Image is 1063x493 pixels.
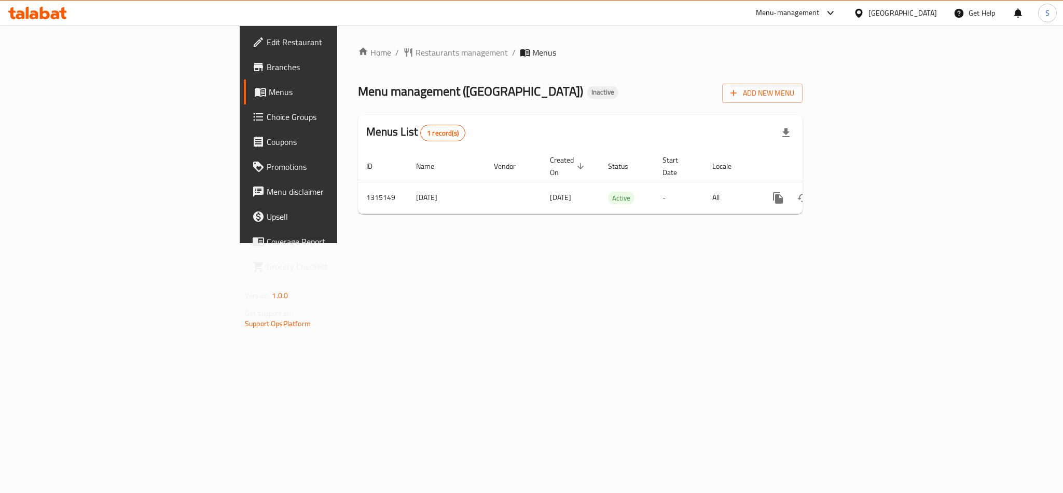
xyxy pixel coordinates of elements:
span: Add New Menu [730,87,794,100]
li: / [512,46,516,59]
a: Coverage Report [244,229,417,254]
span: Vendor [494,160,529,172]
span: Get support on: [245,307,293,320]
button: Change Status [791,185,816,210]
span: Locale [712,160,745,172]
button: more [766,185,791,210]
span: 1.0.0 [272,289,288,302]
span: Menu management ( [GEOGRAPHIC_DATA] ) [358,79,583,103]
span: Restaurants management [416,46,508,59]
span: Version: [245,289,270,302]
a: Edit Restaurant [244,30,417,55]
td: - [654,182,704,214]
span: [DATE] [550,191,571,204]
span: Choice Groups [267,111,409,123]
span: Status [608,160,642,172]
h2: Menus List [366,124,465,141]
a: Support.OpsPlatform [245,317,311,330]
a: Coupons [244,129,417,154]
span: S [1045,7,1050,19]
span: Inactive [587,88,618,97]
span: 1 record(s) [421,128,465,138]
a: Choice Groups [244,104,417,129]
nav: breadcrumb [358,46,803,59]
div: Inactive [587,86,618,99]
div: Export file [774,121,798,145]
span: Branches [267,61,409,73]
span: Promotions [267,161,409,173]
th: Actions [757,151,874,182]
span: ID [366,160,386,172]
span: Menus [532,46,556,59]
a: Menus [244,79,417,104]
span: Menu disclaimer [267,185,409,198]
span: Upsell [267,210,409,223]
div: Menu-management [756,7,820,19]
td: [DATE] [408,182,486,214]
a: Promotions [244,154,417,179]
span: Created On [550,154,587,179]
span: Edit Restaurant [267,36,409,48]
span: Active [608,192,634,204]
a: Menu disclaimer [244,179,417,204]
a: Grocery Checklist [244,254,417,279]
span: Grocery Checklist [267,260,409,273]
span: Coupons [267,136,409,148]
div: [GEOGRAPHIC_DATA] [868,7,937,19]
a: Upsell [244,204,417,229]
span: Start Date [662,154,692,179]
table: enhanced table [358,151,874,214]
div: Total records count [420,125,465,141]
span: Coverage Report [267,235,409,248]
td: All [704,182,757,214]
span: Name [416,160,448,172]
a: Branches [244,55,417,79]
button: Add New Menu [722,84,803,103]
a: Restaurants management [403,46,508,59]
span: Menus [269,86,409,98]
